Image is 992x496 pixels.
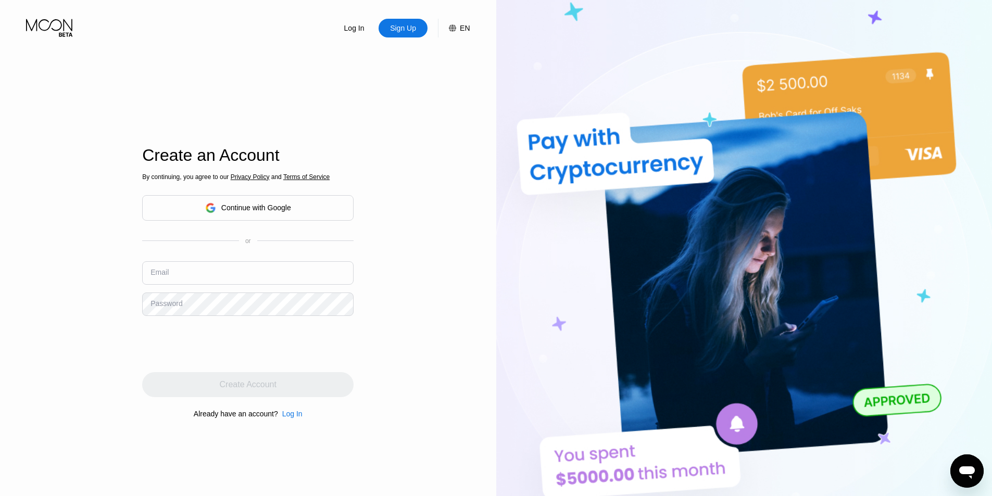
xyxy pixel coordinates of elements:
iframe: Button to launch messaging window [950,454,984,488]
span: and [269,173,283,181]
div: Continue with Google [221,204,291,212]
iframe: reCAPTCHA [142,324,300,364]
div: By continuing, you agree to our [142,173,354,181]
div: Already have an account? [194,410,278,418]
div: Log In [343,23,366,33]
div: Continue with Google [142,195,354,221]
div: Sign Up [379,19,428,37]
div: Password [150,299,182,308]
div: or [245,237,251,245]
div: EN [460,24,470,32]
div: Log In [282,410,303,418]
div: Create an Account [142,146,354,165]
div: Sign Up [389,23,417,33]
div: EN [438,19,470,37]
div: Email [150,268,169,276]
div: Log In [278,410,303,418]
div: Log In [330,19,379,37]
span: Privacy Policy [231,173,270,181]
span: Terms of Service [283,173,330,181]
